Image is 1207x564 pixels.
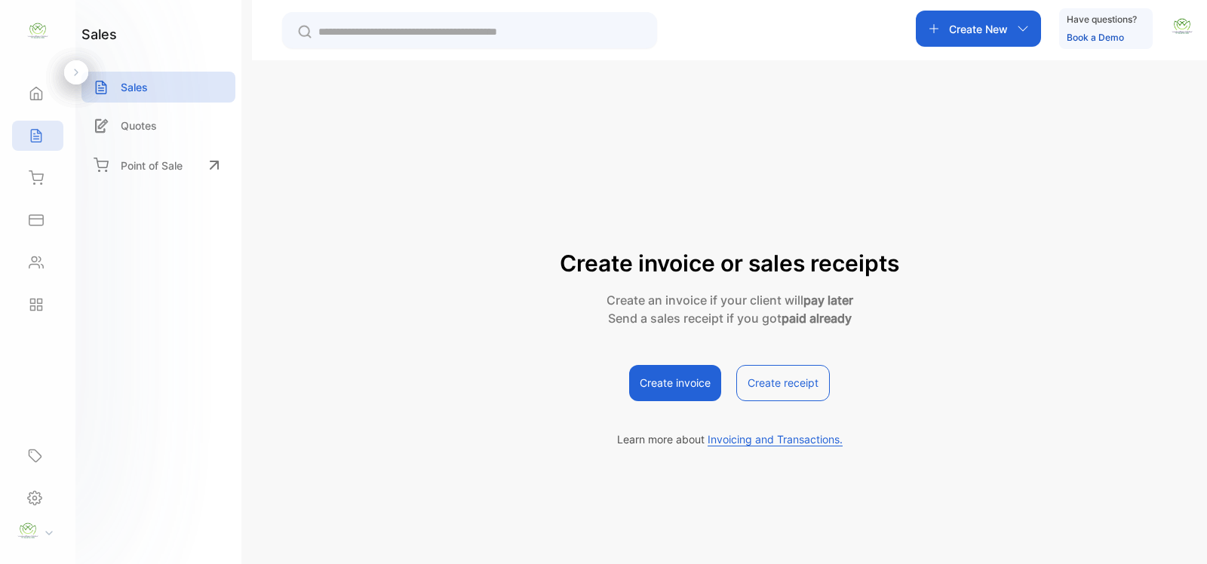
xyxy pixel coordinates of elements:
[81,110,235,141] a: Quotes
[81,72,235,103] a: Sales
[81,149,235,182] a: Point of Sale
[803,293,853,308] strong: pay later
[1171,15,1193,38] img: avatar
[560,309,899,327] p: Send a sales receipt if you got
[736,365,830,401] button: Create receipt
[1067,32,1124,43] a: Book a Demo
[121,118,157,133] p: Quotes
[560,291,899,309] p: Create an invoice if your client will
[17,520,39,542] img: profile
[121,158,183,173] p: Point of Sale
[617,431,843,447] p: Learn more about
[949,21,1008,37] p: Create New
[1171,11,1193,47] button: avatar
[121,79,148,95] p: Sales
[1067,12,1137,27] p: Have questions?
[629,365,721,401] button: Create invoice
[26,20,49,42] img: logo
[916,11,1041,47] button: Create New
[708,433,843,446] span: Invoicing and Transactions.
[782,311,852,326] strong: paid already
[81,24,117,44] h1: sales
[560,247,899,280] p: Create invoice or sales receipts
